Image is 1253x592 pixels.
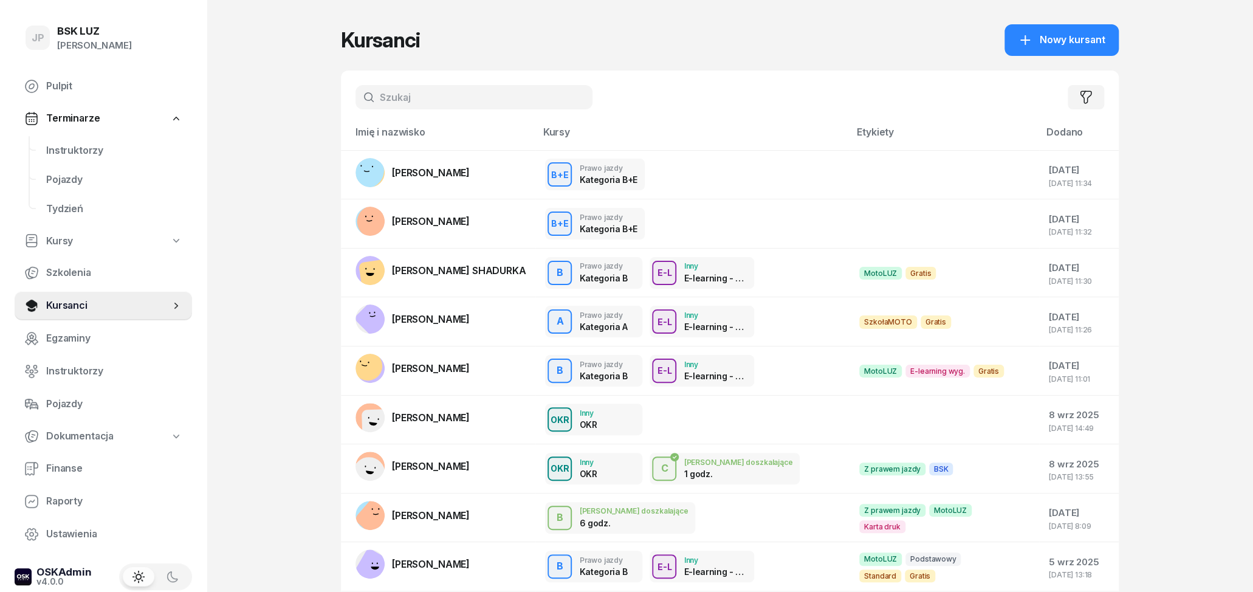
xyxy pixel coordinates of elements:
[973,365,1004,377] span: Gratis
[36,567,92,577] div: OSKAdmin
[392,313,470,325] span: [PERSON_NAME]
[355,354,470,383] a: [PERSON_NAME]
[579,213,637,221] div: Prawo jazdy
[579,174,637,185] div: Kategoria B+E
[546,216,574,231] div: B+E
[1049,277,1109,285] div: [DATE] 11:30
[1049,326,1109,334] div: [DATE] 11:26
[859,570,901,582] span: Standard
[1049,162,1109,178] div: [DATE]
[929,463,953,475] span: BSK
[355,158,470,187] a: [PERSON_NAME]
[355,207,470,236] a: [PERSON_NAME]
[36,136,192,165] a: Instruktorzy
[355,403,470,432] a: [PERSON_NAME]
[1049,505,1109,521] div: [DATE]
[46,363,182,379] span: Instruktorzy
[46,111,100,126] span: Terminarze
[652,359,676,383] button: E-L
[1039,124,1119,150] th: Dodano
[15,291,192,320] a: Kursanci
[552,508,568,528] div: B
[548,554,572,579] button: B
[859,520,905,533] span: Karta druk
[546,167,574,182] div: B+E
[652,265,676,280] div: E-L
[684,458,792,466] div: [PERSON_NAME] doszkalające
[392,215,470,227] span: [PERSON_NAME]
[46,143,182,159] span: Instruktorzy
[859,552,902,565] span: MotoLUZ
[392,460,470,472] span: [PERSON_NAME]
[579,224,637,234] div: Kategoria B+E
[684,556,747,564] div: Inny
[652,554,676,579] button: E-L
[859,504,925,517] span: Z prawem jazdy
[341,124,535,150] th: Imię i nazwisko
[684,262,747,270] div: Inny
[355,452,470,481] a: [PERSON_NAME]
[548,407,572,432] button: OKR
[859,315,916,328] span: SzkołaMOTO
[355,501,470,530] a: [PERSON_NAME]
[684,360,747,368] div: Inny
[652,309,676,334] button: E-L
[579,458,597,466] div: Inny
[15,390,192,419] a: Pojazdy
[652,314,676,329] div: E-L
[548,212,572,236] button: B+E
[551,311,568,332] div: A
[548,162,572,187] button: B+E
[652,456,676,481] button: C
[579,419,597,430] div: OKR
[46,526,182,542] span: Ustawienia
[1049,424,1109,432] div: [DATE] 14:49
[46,233,73,249] span: Kursy
[46,331,182,346] span: Egzaminy
[579,311,627,319] div: Prawo jazdy
[46,172,182,188] span: Pojazdy
[684,566,747,577] div: E-learning - 90 dni
[548,309,572,334] button: A
[579,469,597,479] div: OKR
[1049,358,1109,374] div: [DATE]
[905,552,961,565] span: Podstawowy
[548,506,572,530] button: B
[15,72,192,101] a: Pulpit
[15,324,192,353] a: Egzaminy
[859,267,902,280] span: MotoLUZ
[15,454,192,483] a: Finanse
[57,26,132,36] div: BSK LUZ
[548,359,572,383] button: B
[859,365,902,377] span: MotoLUZ
[921,315,951,328] span: Gratis
[392,558,470,570] span: [PERSON_NAME]
[46,201,182,217] span: Tydzień
[1049,309,1109,325] div: [DATE]
[15,227,192,255] a: Kursy
[1049,522,1109,530] div: [DATE] 8:09
[552,556,568,577] div: B
[1049,571,1109,579] div: [DATE] 13:18
[1049,407,1109,423] div: 8 wrz 2025
[1049,456,1109,472] div: 8 wrz 2025
[905,365,970,377] span: E-learning wyg.
[684,469,747,479] div: 1 godz.
[341,29,420,51] h1: Kursanci
[684,371,747,381] div: E-learning - 90 dni
[15,357,192,386] a: Instruktorzy
[46,298,170,314] span: Kursanci
[392,264,526,277] span: [PERSON_NAME] SHADURKA
[579,371,627,381] div: Kategoria B
[579,164,637,172] div: Prawo jazdy
[905,570,935,582] span: Gratis
[392,411,470,424] span: [PERSON_NAME]
[46,494,182,509] span: Raporty
[552,360,568,381] div: B
[546,461,574,476] div: OKR
[850,124,1039,150] th: Etykiety
[355,85,592,109] input: Szukaj
[929,504,972,517] span: MotoLUZ
[15,258,192,287] a: Szkolenia
[1049,212,1109,227] div: [DATE]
